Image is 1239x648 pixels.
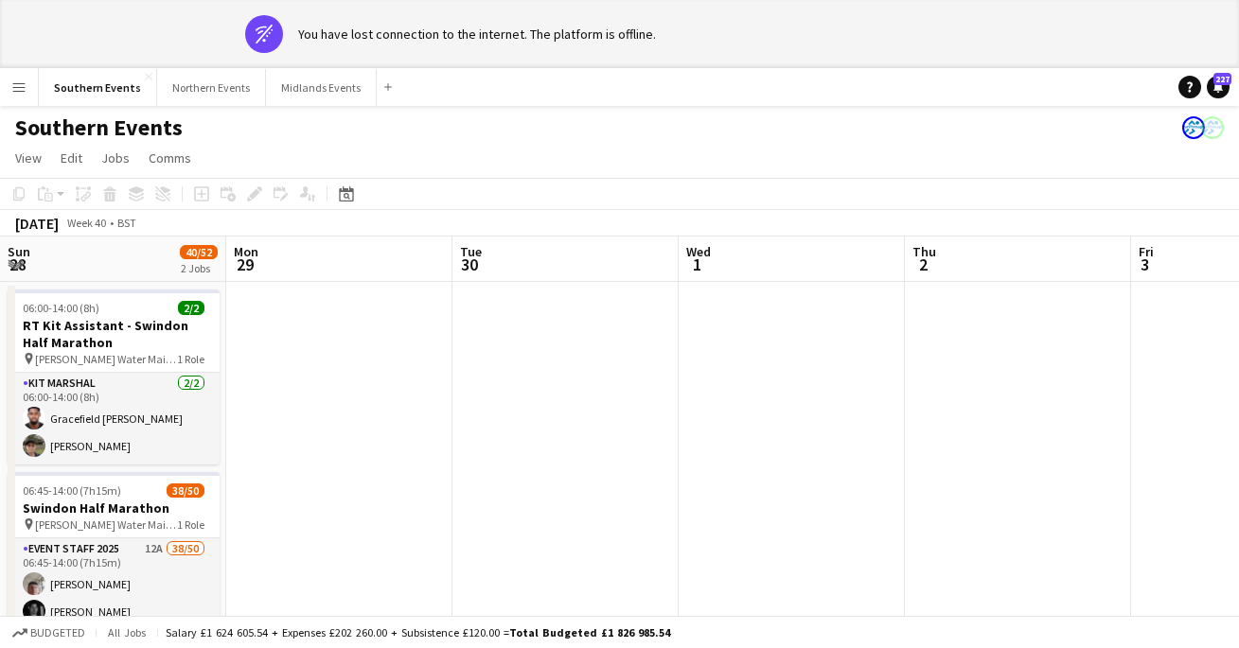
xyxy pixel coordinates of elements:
span: Sun [8,243,30,260]
h3: Swindon Half Marathon [8,499,220,517]
span: 40/52 [180,245,218,259]
span: Comms [149,149,191,166]
span: 1 Role [177,517,204,532]
a: View [8,146,49,170]
button: Southern Events [39,69,157,106]
div: 2 Jobs [181,261,217,275]
span: 1 [683,254,711,275]
button: Northern Events [157,69,266,106]
span: Tue [460,243,482,260]
span: Wed [686,243,711,260]
button: Midlands Events [266,69,377,106]
app-job-card: 06:00-14:00 (8h)2/2RT Kit Assistant - Swindon Half Marathon [PERSON_NAME] Water Main Car Park1 Ro... [8,289,220,464]
div: Salary £1 624 605.54 + Expenses £202 260.00 + Subsistence £120.00 = [166,625,670,639]
span: [PERSON_NAME] Water Main Car Park [35,517,177,532]
span: 3 [1136,254,1154,275]
span: 227 [1213,73,1231,85]
a: Edit [53,146,90,170]
h3: RT Kit Assistant - Swindon Half Marathon [8,317,220,351]
div: You have lost connection to the internet. The platform is offline. [298,26,656,43]
span: 06:45-14:00 (7h15m) [23,483,121,498]
a: 227 [1207,76,1230,98]
span: Thu [912,243,936,260]
div: BST [117,216,136,230]
h1: Southern Events [15,114,183,142]
span: All jobs [104,625,150,639]
span: Budgeted [30,626,85,639]
app-user-avatar: RunThrough Events [1201,116,1224,139]
button: Budgeted [9,622,88,643]
span: 06:00-14:00 (8h) [23,301,99,315]
span: 30 [457,254,482,275]
div: [DATE] [15,214,59,233]
span: Total Budgeted £1 826 985.54 [509,625,670,639]
a: Comms [141,146,199,170]
span: Week 40 [62,216,110,230]
span: [PERSON_NAME] Water Main Car Park [35,352,177,366]
span: 2/2 [178,301,204,315]
app-card-role: Kit Marshal2/206:00-14:00 (8h)Gracefield [PERSON_NAME][PERSON_NAME] [8,373,220,464]
span: 28 [5,254,30,275]
span: View [15,149,42,166]
span: Edit [61,149,82,166]
span: 1 Role [177,352,204,366]
a: Jobs [94,146,137,170]
span: 2 [910,254,936,275]
span: 38/50 [167,483,204,498]
span: Fri [1139,243,1154,260]
span: 29 [231,254,258,275]
app-user-avatar: RunThrough Events [1182,116,1205,139]
span: Jobs [101,149,130,166]
span: Mon [234,243,258,260]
